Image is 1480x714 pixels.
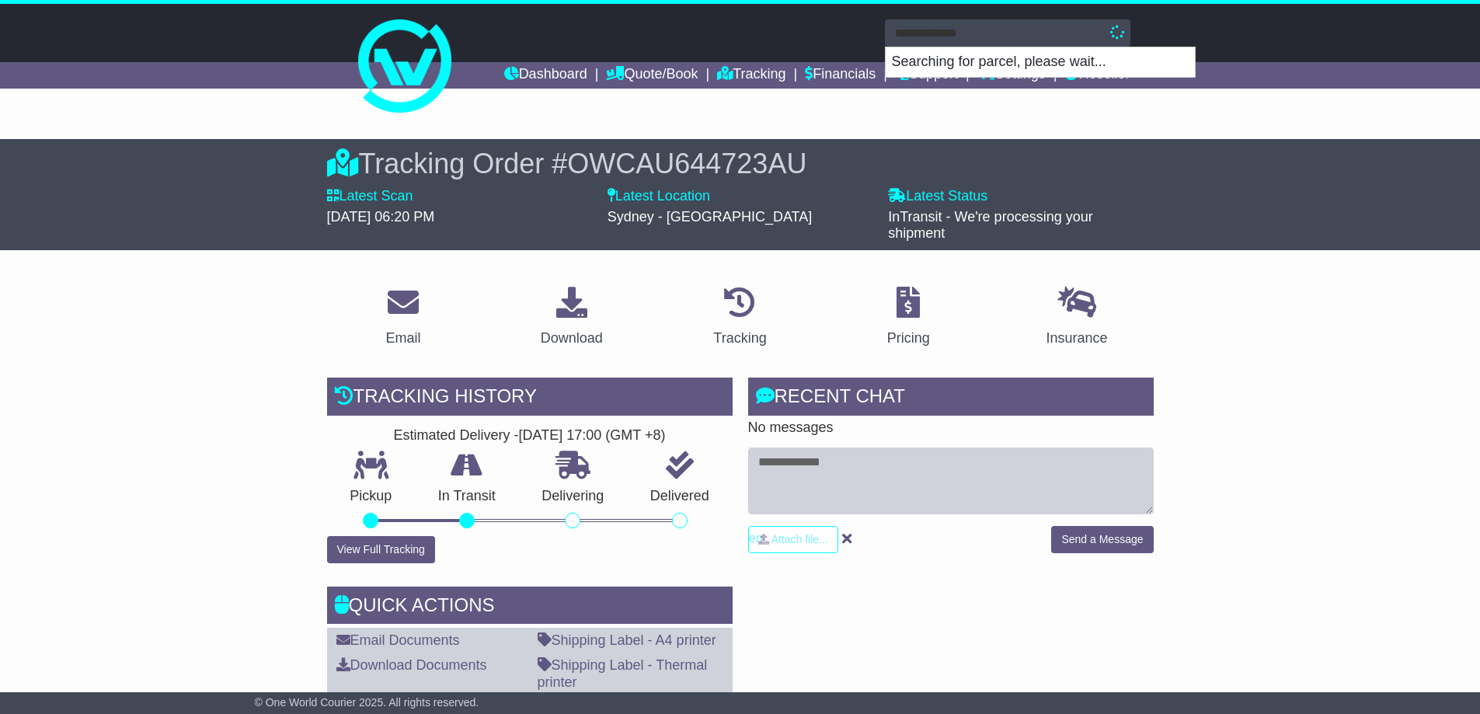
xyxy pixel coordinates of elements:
a: Shipping Label - Thermal printer [538,657,708,690]
div: Tracking history [327,378,733,420]
div: [DATE] 17:00 (GMT +8) [519,427,666,444]
button: Send a Message [1051,526,1153,553]
p: Delivering [519,488,628,505]
a: Tracking [717,62,785,89]
p: Pickup [327,488,416,505]
a: Financials [805,62,876,89]
span: InTransit - We're processing your shipment [888,209,1093,242]
a: Shipping Label - A4 printer [538,632,716,648]
div: RECENT CHAT [748,378,1154,420]
a: Pricing [877,281,940,354]
div: Insurance [1046,328,1108,349]
a: Tracking [703,281,776,354]
span: [DATE] 06:20 PM [327,209,435,225]
span: OWCAU644723AU [567,148,806,179]
label: Latest Scan [327,188,413,205]
div: Pricing [887,328,930,349]
span: © One World Courier 2025. All rights reserved. [255,696,479,709]
p: No messages [748,420,1154,437]
a: Quote/Book [606,62,698,89]
a: Dashboard [504,62,587,89]
a: Insurance [1036,281,1118,354]
span: Sydney - [GEOGRAPHIC_DATA] [608,209,812,225]
p: Delivered [627,488,733,505]
div: Tracking Order # [327,147,1154,180]
a: Email [375,281,430,354]
label: Latest Location [608,188,710,205]
div: Quick Actions [327,587,733,629]
div: Download [541,328,603,349]
div: Estimated Delivery - [327,427,733,444]
div: Tracking [713,328,766,349]
a: Download [531,281,613,354]
a: Email Documents [336,632,460,648]
div: Email [385,328,420,349]
a: Download Documents [336,657,487,673]
label: Latest Status [888,188,987,205]
p: In Transit [415,488,519,505]
p: Searching for parcel, please wait... [886,47,1195,77]
button: View Full Tracking [327,536,435,563]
